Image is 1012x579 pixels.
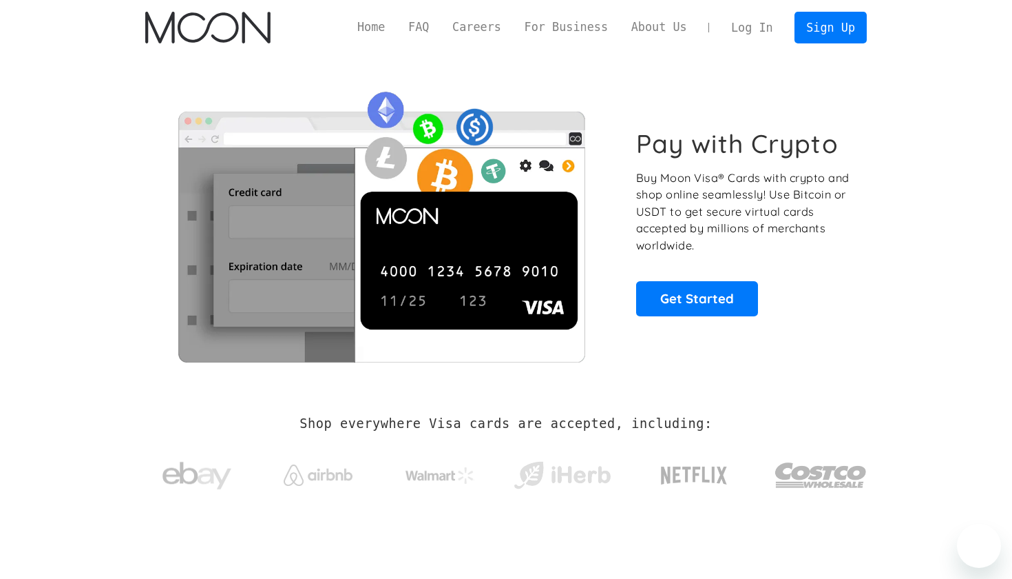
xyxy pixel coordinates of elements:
[145,440,248,505] a: ebay
[145,12,270,43] a: home
[719,12,784,43] a: Log In
[389,454,492,491] a: Walmart
[397,19,441,36] a: FAQ
[511,444,613,500] a: iHerb
[511,458,613,494] img: iHerb
[162,454,231,498] img: ebay
[636,281,758,316] a: Get Started
[633,445,756,500] a: Netflix
[145,12,270,43] img: Moon Logo
[620,19,699,36] a: About Us
[346,19,397,36] a: Home
[636,170,852,254] p: Buy Moon Visa® Cards with crypto and shop online seamlessly! Use Bitcoin or USDT to get secure vi...
[145,82,617,362] img: Moon Cards let you spend your crypto anywhere Visa is accepted.
[636,128,839,159] h1: Pay with Crypto
[441,19,512,36] a: Careers
[774,436,867,508] a: Costco
[267,451,370,493] a: Airbnb
[405,467,474,484] img: Walmart
[774,449,867,501] img: Costco
[284,465,352,486] img: Airbnb
[957,524,1001,568] iframe: Button to launch messaging window
[299,416,712,431] h2: Shop everywhere Visa cards are accepted, including:
[794,12,866,43] a: Sign Up
[513,19,620,36] a: For Business
[660,458,728,493] img: Netflix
